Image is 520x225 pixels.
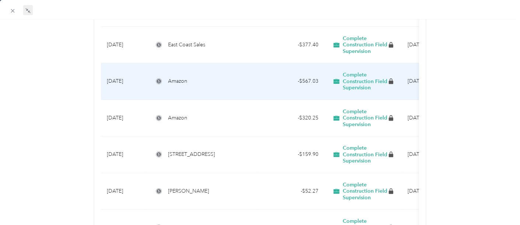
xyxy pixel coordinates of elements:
[264,114,318,122] div: - $320.25
[101,173,147,210] td: [DATE]
[168,114,187,122] span: Amazon
[101,63,147,100] td: [DATE]
[168,77,187,85] span: Amazon
[402,100,475,137] td: Jun 2025
[264,77,318,85] div: - $567.03
[343,182,387,201] span: Complete Construction Field Supervision
[402,63,475,100] td: Jun 2025
[168,187,209,195] span: [PERSON_NAME]
[101,136,147,173] td: [DATE]
[264,187,318,195] div: - $52.27
[343,35,387,55] span: Complete Construction Field Supervision
[168,41,205,49] span: East Coast Sales
[343,108,387,128] span: Complete Construction Field Supervision
[101,100,147,137] td: [DATE]
[402,136,475,173] td: Jun 2025
[343,145,387,164] span: Complete Construction Field Supervision
[101,27,147,64] td: [DATE]
[479,184,520,225] iframe: Everlance-gr Chat Button Frame
[264,41,318,49] div: - $377.40
[402,27,475,64] td: Jun 2025
[168,150,215,158] span: [STREET_ADDRESS]
[264,150,318,158] div: - $159.90
[343,72,387,91] span: Complete Construction Field Supervision
[402,173,475,210] td: Jun 2025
